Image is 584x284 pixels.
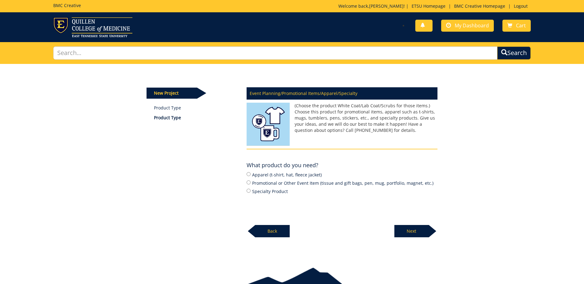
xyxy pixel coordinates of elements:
a: Product Type [154,105,237,111]
h5: BMC Creative [53,3,81,8]
input: Specialty Product [247,189,251,193]
input: Apparel (t-shirt, hat, fleece jacket) [247,172,251,176]
p: New Project [147,88,197,99]
p: (Choose the product White Coat/Lab Coat/Scrubs for those items.) Choose this product for promotio... [247,103,437,133]
a: BMC Creative Homepage [451,3,508,9]
p: Next [394,225,429,237]
input: Search... [53,46,497,60]
h4: What product do you need? [247,162,318,168]
label: Promotional or Other Event Item (tissue and gift bags, pen, mug, portfolio, magnet, etc.) [247,179,437,186]
p: Back [255,225,290,237]
a: My Dashboard [441,20,494,32]
a: Logout [511,3,531,9]
a: ETSU Homepage [409,3,449,9]
a: Cart [502,20,531,32]
img: ETSU logo [53,17,132,37]
p: Product Type [154,115,237,121]
input: Promotional or Other Event Item (tissue and gift bags, pen, mug, portfolio, magnet, etc.) [247,180,251,184]
p: Event Planning/Promotional Items/Apparel/Specialty [247,87,437,100]
p: Welcome back, ! | | | [338,3,531,9]
a: [PERSON_NAME] [369,3,404,9]
label: Apparel (t-shirt, hat, fleece jacket) [247,171,437,178]
label: Specialty Product [247,188,437,195]
span: Cart [516,22,526,29]
span: My Dashboard [455,22,489,29]
button: Search [497,46,531,60]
